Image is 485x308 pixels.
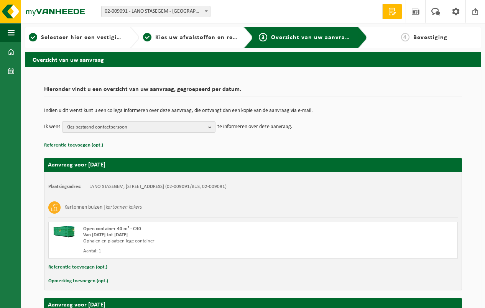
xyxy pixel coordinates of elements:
span: Selecteer hier een vestiging [41,35,124,41]
p: te informeren over deze aanvraag. [217,121,293,133]
span: 2 [143,33,151,41]
button: Kies bestaand contactpersoon [62,121,215,133]
span: 02-009091 - LANO STASEGEM - HARELBEKE [101,6,210,17]
strong: Plaatsingsadres: [48,184,82,189]
button: Opmerking toevoegen (opt.) [48,276,108,286]
a: 1Selecteer hier een vestiging [29,33,124,42]
i: kartonnen kokers [106,204,142,210]
h3: Kartonnen buizen | [64,201,142,214]
strong: Aanvraag voor [DATE] [48,162,105,168]
button: Referentie toevoegen (opt.) [44,140,103,150]
p: Indien u dit wenst kunt u een collega informeren over deze aanvraag, die ontvangt dan een kopie v... [44,108,462,114]
span: 4 [401,33,409,41]
p: Ik wens [44,121,60,133]
span: Overzicht van uw aanvraag [271,35,352,41]
span: 1 [29,33,37,41]
strong: Van [DATE] tot [DATE] [83,232,128,237]
td: LANO STASEGEM, [STREET_ADDRESS] (02-009091/BUS, 02-009091) [89,184,227,190]
span: Bevestiging [413,35,447,41]
span: Kies bestaand contactpersoon [66,122,205,133]
a: 2Kies uw afvalstoffen en recipiënten [143,33,238,42]
h2: Hieronder vindt u een overzicht van uw aanvraag, gegroepeerd per datum. [44,86,462,97]
span: 02-009091 - LANO STASEGEM - HARELBEKE [102,6,210,17]
div: Ophalen en plaatsen lege container [83,238,284,244]
img: HK-XC-40-GN-00.png [53,226,76,237]
span: Open container 40 m³ - C40 [83,226,141,231]
h2: Overzicht van uw aanvraag [25,52,481,67]
span: Kies uw afvalstoffen en recipiënten [155,35,261,41]
div: Aantal: 1 [83,248,284,254]
button: Referentie toevoegen (opt.) [48,262,107,272]
span: 3 [259,33,267,41]
iframe: chat widget [4,291,128,308]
